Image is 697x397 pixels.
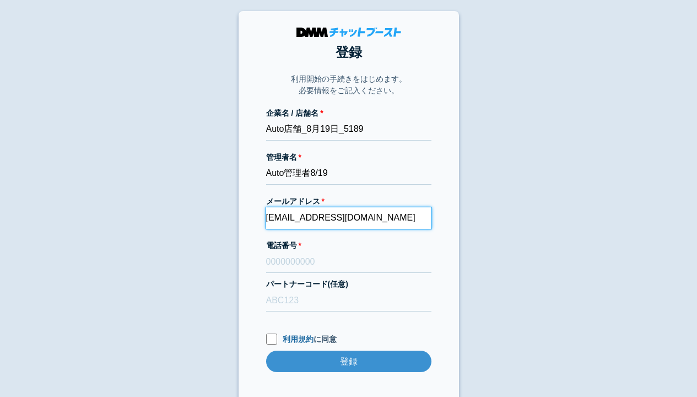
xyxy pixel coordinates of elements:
input: ABC123 [266,290,431,312]
input: 0000000000 [266,251,431,273]
input: 登録 [266,351,431,372]
label: メールアドレス [266,196,431,207]
h1: 登録 [266,42,431,62]
input: 利用規約に同意 [266,334,277,345]
input: 会話 太郎 [266,163,431,185]
p: 利用開始の手続きをはじめます。 必要情報をご記入ください。 [291,73,407,96]
a: 利用規約 [283,335,314,344]
label: に同意 [266,334,431,345]
label: パートナーコード(任意) [266,278,431,290]
label: 電話番号 [266,240,431,251]
label: 管理者名 [266,152,431,163]
input: xxx@cb.com [266,207,431,229]
img: DMMチャットブースト [296,28,401,37]
label: 企業名 / 店舗名 [266,108,431,119]
input: 株式会社チャットブースト [266,119,431,141]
